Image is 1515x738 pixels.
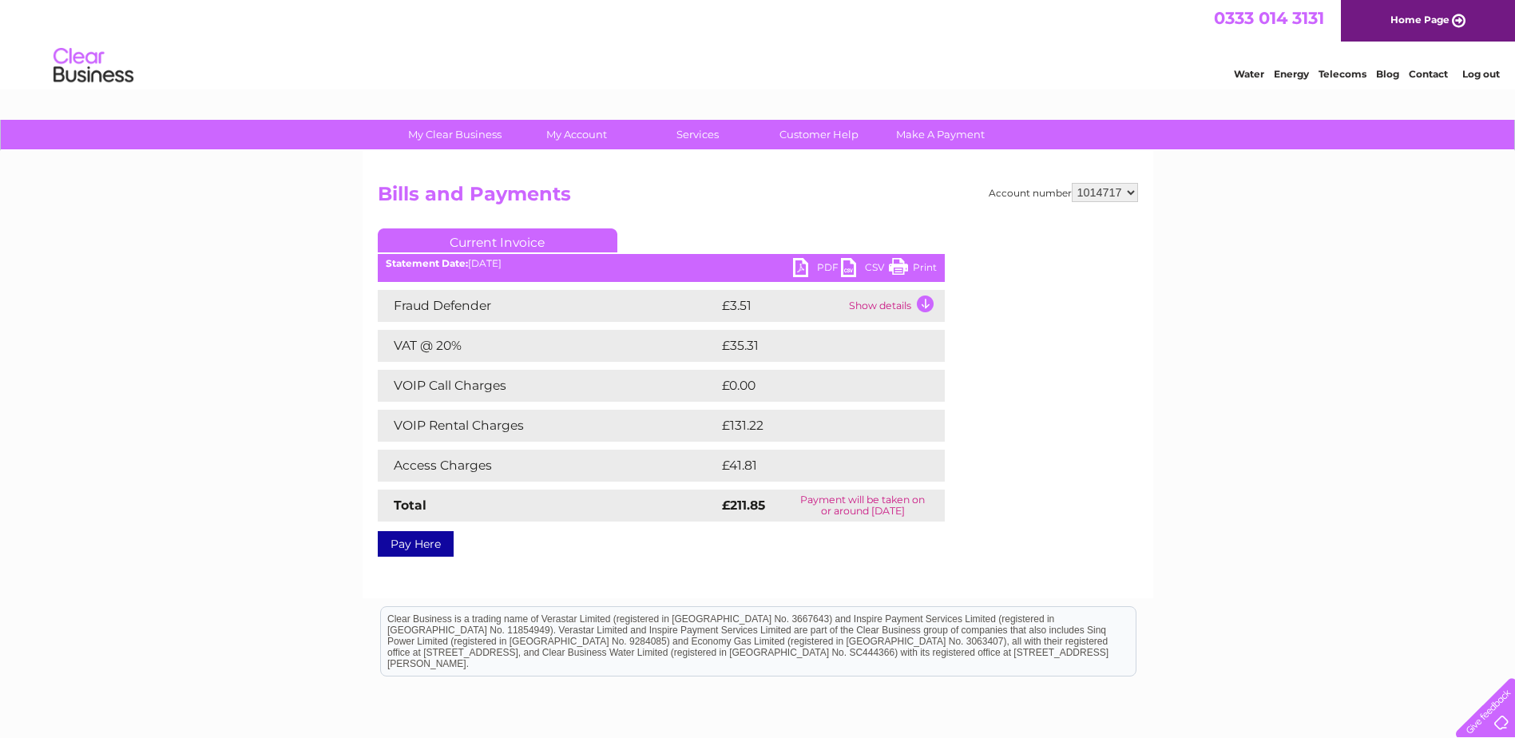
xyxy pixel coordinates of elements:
b: Statement Date: [386,257,468,269]
td: £41.81 [718,450,910,482]
a: Print [889,258,937,281]
a: Log out [1462,68,1500,80]
a: Telecoms [1319,68,1366,80]
td: Show details [845,290,945,322]
td: £3.51 [718,290,845,322]
a: Energy [1274,68,1309,80]
div: [DATE] [378,258,945,269]
a: 0333 014 3131 [1214,8,1324,28]
a: Make A Payment [874,120,1006,149]
div: Account number [989,183,1138,202]
a: Services [632,120,763,149]
h2: Bills and Payments [378,183,1138,213]
a: Current Invoice [378,228,617,252]
a: Contact [1409,68,1448,80]
td: Access Charges [378,450,718,482]
td: VAT @ 20% [378,330,718,362]
td: Fraud Defender [378,290,718,322]
td: £0.00 [718,370,908,402]
strong: £211.85 [722,498,765,513]
td: VOIP Rental Charges [378,410,718,442]
td: £131.22 [718,410,914,442]
a: My Clear Business [389,120,521,149]
a: CSV [841,258,889,281]
td: Payment will be taken on or around [DATE] [781,490,945,522]
a: Pay Here [378,531,454,557]
a: Customer Help [753,120,885,149]
strong: Total [394,498,426,513]
td: VOIP Call Charges [378,370,718,402]
a: PDF [793,258,841,281]
div: Clear Business is a trading name of Verastar Limited (registered in [GEOGRAPHIC_DATA] No. 3667643... [381,9,1136,77]
a: Water [1234,68,1264,80]
img: logo.png [53,42,134,90]
a: Blog [1376,68,1399,80]
td: £35.31 [718,330,910,362]
a: My Account [510,120,642,149]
